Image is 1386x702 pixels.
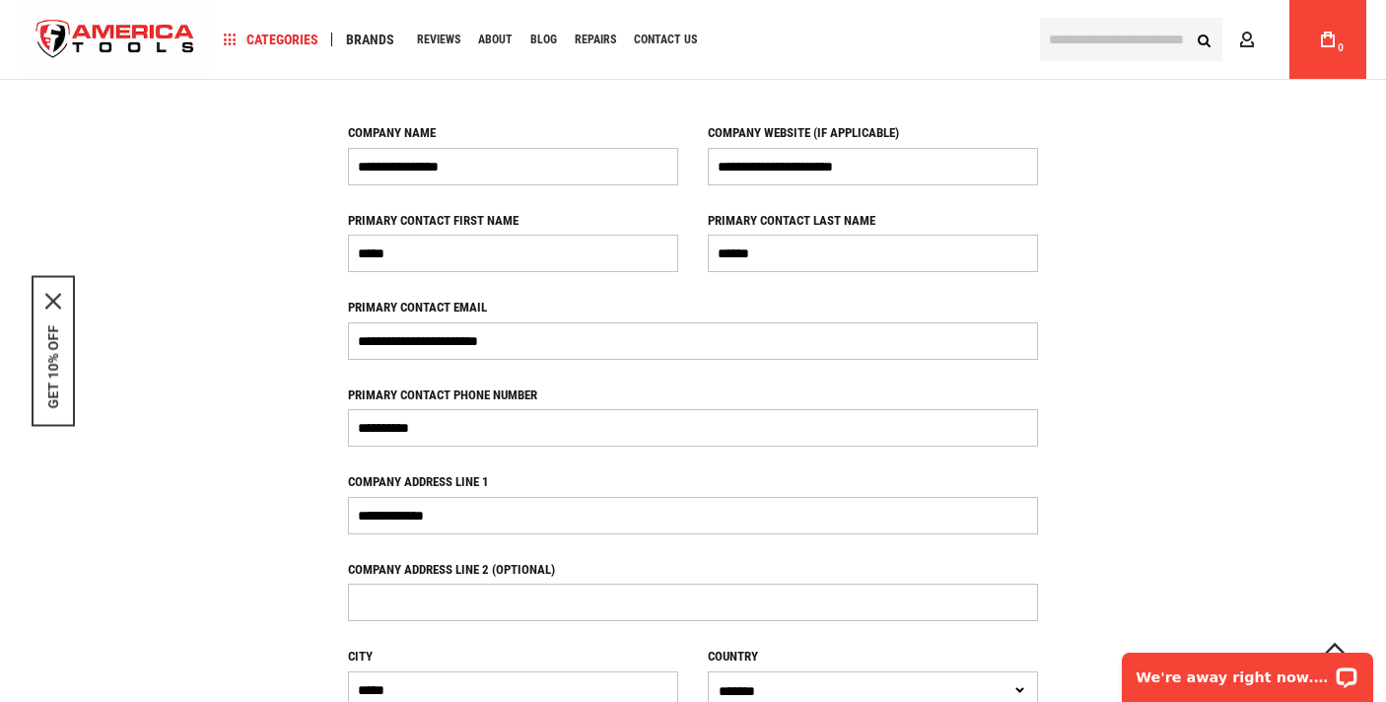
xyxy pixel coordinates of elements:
a: Reviews [408,27,469,53]
svg: close icon [45,294,61,310]
button: Close [45,294,61,310]
span: City [348,649,373,664]
button: GET 10% OFF [45,325,61,409]
span: Brands [346,33,394,46]
a: Brands [337,27,403,53]
span: Company Information [348,59,590,83]
span: Company Address line 2 (optional) [348,562,555,577]
span: 0 [1338,42,1344,53]
span: About [478,34,513,45]
span: Categories [224,33,318,46]
button: Search [1185,21,1222,58]
span: Blog [530,34,557,45]
a: Contact Us [625,27,706,53]
a: Categories [215,27,327,53]
span: Company Name [348,125,436,140]
span: Primary Contact First Name [348,213,519,228]
span: Repairs [575,34,616,45]
a: About [469,27,521,53]
span: Company Address line 1 [348,474,489,489]
a: Blog [521,27,566,53]
iframe: LiveChat chat widget [1109,640,1386,702]
span: Contact Us [634,34,697,45]
span: Reviews [417,34,460,45]
span: Primary Contact Email [348,300,487,315]
span: Country [708,649,758,664]
span: Primary Contact Phone Number [348,387,537,402]
span: Company Website (if applicable) [708,125,899,140]
img: America Tools [20,3,211,77]
a: Repairs [566,27,625,53]
span: Primary Contact Last Name [708,213,875,228]
a: store logo [20,3,211,77]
